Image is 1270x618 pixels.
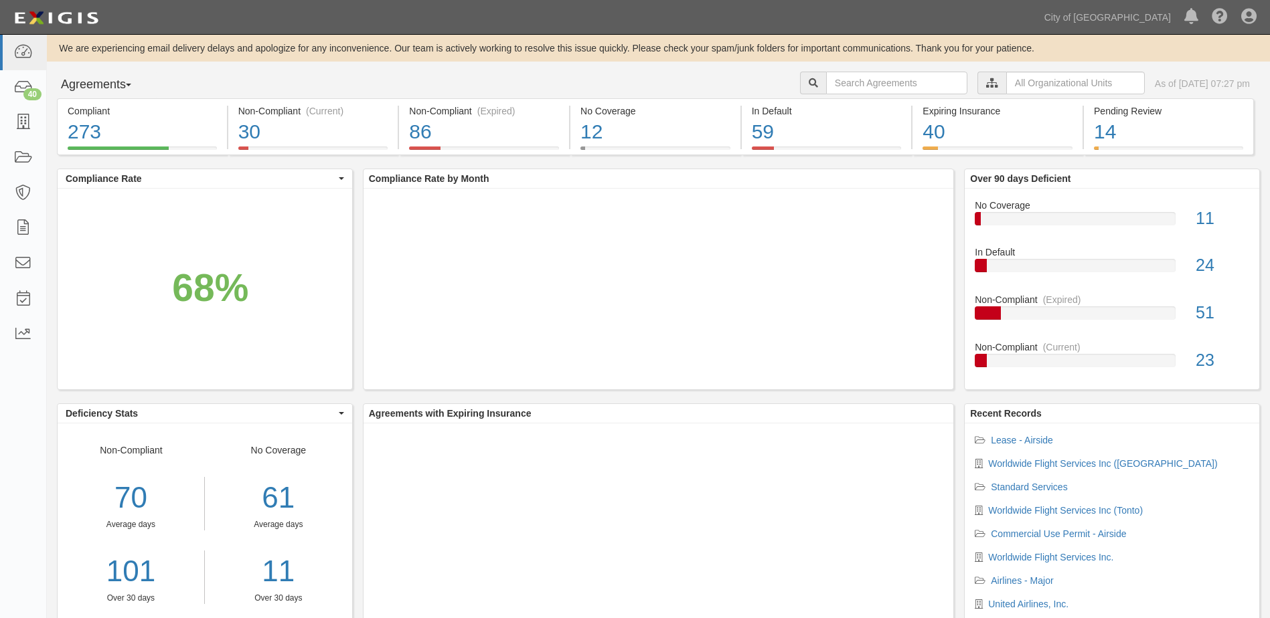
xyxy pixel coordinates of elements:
div: No Coverage [205,443,352,604]
div: Average days [215,519,342,530]
div: No Coverage [965,199,1259,212]
a: No Coverage12 [570,146,740,157]
a: Non-Compliant(Current)30 [228,146,398,157]
span: Compliance Rate [66,172,335,185]
div: Pending Review [1094,104,1243,118]
b: Compliance Rate by Month [369,173,489,184]
a: Compliant273 [57,146,227,157]
div: Non-Compliant [58,443,205,604]
b: Agreements with Expiring Insurance [369,408,532,419]
div: 273 [68,118,217,146]
div: 24 [1186,253,1259,278]
a: Expiring Insurance40 [912,146,1083,157]
a: In Default24 [975,245,1249,293]
div: Non-Compliant [965,293,1259,306]
div: In Default [752,104,902,118]
span: Deficiency Stats [66,407,335,420]
div: 40 [923,118,1073,146]
b: Over 90 days Deficient [970,173,1070,184]
div: (Current) [306,104,343,118]
div: 68% [172,261,248,315]
a: 101 [58,550,204,593]
a: Airlines - Major [991,575,1053,586]
div: Average days [58,519,204,530]
div: 40 [23,88,42,100]
div: 70 [58,477,204,519]
div: 14 [1094,118,1243,146]
a: In Default59 [742,146,912,157]
a: Lease - Airside [991,435,1053,445]
button: Deficiency Stats [58,404,352,423]
div: (Current) [1043,340,1081,354]
div: Over 30 days [58,593,204,604]
div: Non-Compliant [965,340,1259,354]
div: As of [DATE] 07:27 pm [1155,77,1250,90]
div: 51 [1186,301,1259,325]
b: Recent Records [970,408,1042,419]
div: In Default [965,245,1259,259]
div: Non-Compliant (Current) [238,104,388,118]
div: 86 [409,118,559,146]
div: Compliant [68,104,217,118]
a: Worldwide Flight Services Inc ([GEOGRAPHIC_DATA]) [988,458,1217,469]
div: 23 [1186,348,1259,373]
div: (Expired) [1043,293,1081,306]
div: 12 [580,118,730,146]
img: logo-5460c22ac91f19d4615b14bd174203de0afe785f0fc80cf4dbbc73dc1793850b.png [10,6,102,30]
a: United Airlines, Inc. [988,599,1068,609]
a: City of [GEOGRAPHIC_DATA] [1038,4,1178,31]
a: No Coverage11 [975,199,1249,246]
a: Standard Services [991,482,1067,492]
input: Search Agreements [826,72,967,94]
div: Non-Compliant (Expired) [409,104,559,118]
a: Non-Compliant(Current)23 [975,340,1249,378]
a: Worldwide Flight Services Inc. [988,552,1113,562]
a: Commercial Use Permit - Airside [991,528,1126,539]
a: Pending Review14 [1084,146,1254,157]
div: No Coverage [580,104,730,118]
div: Over 30 days [215,593,342,604]
a: Worldwide Flight Services Inc (Tonto) [988,505,1143,516]
a: 11 [215,550,342,593]
input: All Organizational Units [1006,72,1145,94]
div: 59 [752,118,902,146]
button: Agreements [57,72,157,98]
div: We are experiencing email delivery delays and apologize for any inconvenience. Our team is active... [47,41,1270,55]
a: Non-Compliant(Expired)51 [975,293,1249,340]
div: 61 [215,477,342,519]
div: 11 [1186,207,1259,231]
div: (Expired) [477,104,515,118]
div: Expiring Insurance [923,104,1073,118]
a: Non-Compliant(Expired)86 [399,146,569,157]
i: Help Center - Complianz [1212,9,1228,25]
div: 30 [238,118,388,146]
button: Compliance Rate [58,169,352,188]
